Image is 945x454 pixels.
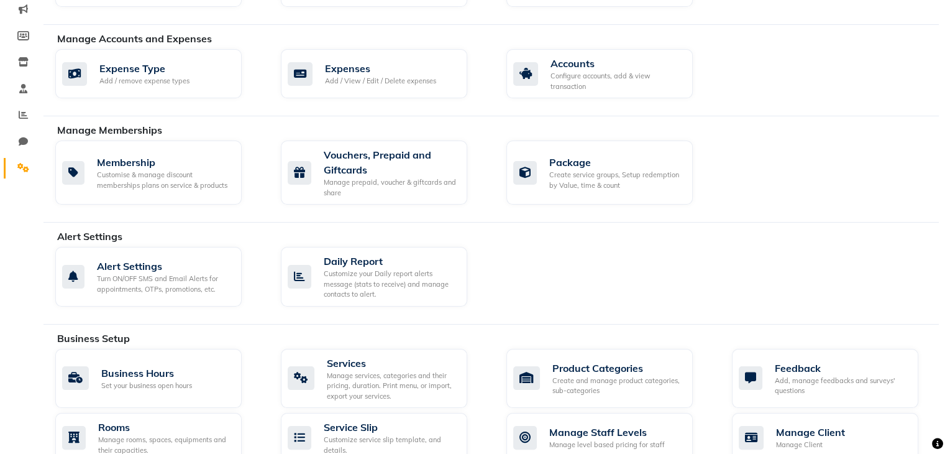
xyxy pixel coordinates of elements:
[281,349,488,409] a: ServicesManage services, categories and their pricing, duration. Print menu, or import, export yo...
[324,147,457,177] div: Vouchers, Prepaid and Giftcards
[324,420,457,435] div: Service Slip
[98,420,232,435] div: Rooms
[732,349,939,409] a: FeedbackAdd, manage feedbacks and surveys' questions
[549,170,683,190] div: Create service groups, Setup redemption by Value, time & count
[55,247,262,307] a: Alert SettingsTurn ON/OFF SMS and Email Alerts for appointments, OTPs, promotions, etc.
[776,425,845,440] div: Manage Client
[55,349,262,409] a: Business HoursSet your business open hours
[55,49,262,98] a: Expense TypeAdd / remove expense types
[97,259,232,274] div: Alert Settings
[776,440,845,450] div: Manage Client
[55,141,262,205] a: MembershipCustomise & manage discount memberships plans on service & products
[97,274,232,294] div: Turn ON/OFF SMS and Email Alerts for appointments, OTPs, promotions, etc.
[549,440,665,450] div: Manage level based pricing for staff
[281,247,488,307] a: Daily ReportCustomize your Daily report alerts message (stats to receive) and manage contacts to ...
[97,155,232,170] div: Membership
[549,155,683,170] div: Package
[324,177,457,198] div: Manage prepaid, voucher & giftcards and share
[550,71,683,91] div: Configure accounts, add & view transaction
[325,76,436,86] div: Add / View / Edit / Delete expenses
[99,76,189,86] div: Add / remove expense types
[324,254,457,269] div: Daily Report
[506,141,713,205] a: PackageCreate service groups, Setup redemption by Value, time & count
[99,61,189,76] div: Expense Type
[552,376,683,396] div: Create and manage product categories, sub-categories
[549,425,665,440] div: Manage Staff Levels
[325,61,436,76] div: Expenses
[506,49,713,98] a: AccountsConfigure accounts, add & view transaction
[506,349,713,409] a: Product CategoriesCreate and manage product categories, sub-categories
[775,361,908,376] div: Feedback
[552,361,683,376] div: Product Categories
[327,356,457,371] div: Services
[775,376,908,396] div: Add, manage feedbacks and surveys' questions
[327,371,457,402] div: Manage services, categories and their pricing, duration. Print menu, or import, export your servi...
[101,381,192,391] div: Set your business open hours
[281,49,488,98] a: ExpensesAdd / View / Edit / Delete expenses
[281,141,488,205] a: Vouchers, Prepaid and GiftcardsManage prepaid, voucher & giftcards and share
[324,269,457,300] div: Customize your Daily report alerts message (stats to receive) and manage contacts to alert.
[101,366,192,381] div: Business Hours
[550,56,683,71] div: Accounts
[97,170,232,190] div: Customise & manage discount memberships plans on service & products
